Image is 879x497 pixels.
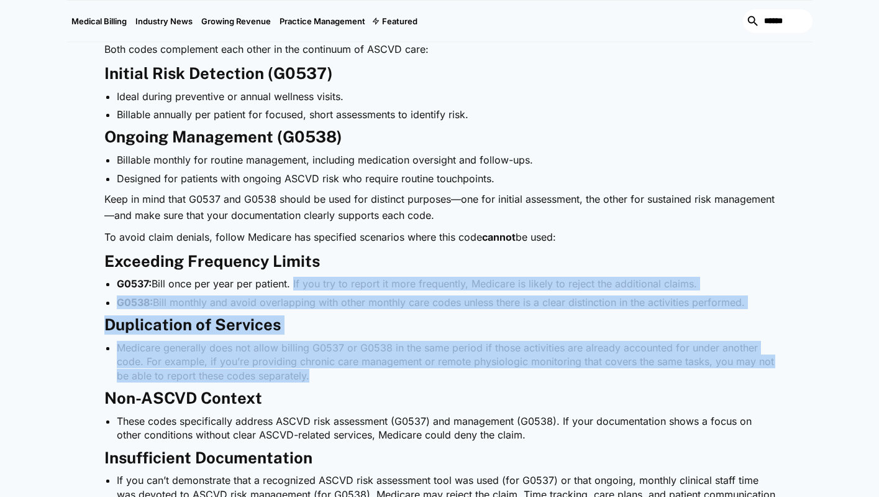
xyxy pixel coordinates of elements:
strong: G0537: [117,277,152,290]
strong: Insufficient Documentation [104,448,312,467]
a: Growing Revenue [197,1,275,42]
strong: Initial Risk Detection (G0537) [104,64,333,83]
p: Both codes complement each other in the continuum of ASCVD care: [104,42,775,58]
strong: G0538: [117,296,153,309]
a: Industry News [131,1,197,42]
li: Ideal during preventive or annual wellness visits. [117,90,775,103]
strong: Non-ASCVD Context [104,389,262,407]
li: Billable annually per patient for focused, short assessments to identify risk. [117,108,775,121]
div: Featured [370,1,422,42]
li: Bill monthly and avoid overlapping with other monthly care codes unless there is a clear distinct... [117,295,775,309]
strong: Exceeding Frequency Limits [104,252,320,271]
a: Medical Billing [67,1,131,42]
p: To avoid claim denials, follow Medicare has specified scenarios where this code be used: [104,230,775,246]
strong: Duplication of Services [104,315,281,334]
strong: Ongoing Management (G0538) [104,128,342,146]
li: Designed for patients with ongoing ASCVD risk who require routine touchpoints. [117,172,775,185]
li: Billable monthly for routine management, including medication oversight and follow-ups. [117,153,775,167]
a: Practice Management [275,1,370,42]
p: Keep in mind that G0537 and G0538 should be used for distinct purposes—one for initial assessment... [104,192,775,223]
strong: cannot [482,231,516,243]
li: Medicare generally does not allow billing G0537 or G0538 in the same period if those activities a... [117,341,775,383]
div: Featured [382,16,417,26]
li: These codes specifically address ASCVD risk assessment (G0537) and management (G0538). If your do... [117,414,775,442]
li: Bill once per year per patient. If you try to report it more frequently, Medicare is likely to re... [117,277,775,290]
